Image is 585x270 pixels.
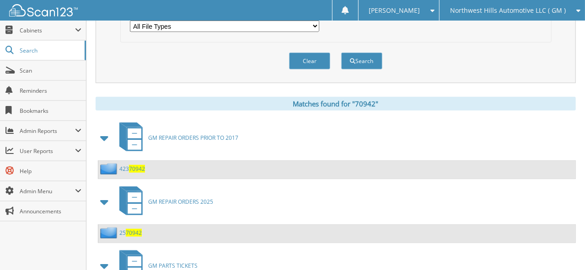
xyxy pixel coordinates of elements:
iframe: Chat Widget [539,226,585,270]
span: Reminders [20,87,81,95]
img: folder2.png [100,227,119,238]
img: folder2.png [100,163,119,175]
a: GM REPAIR ORDERS PRIOR TO 2017 [114,120,238,156]
span: Cabinets [20,26,75,34]
img: scan123-logo-white.svg [9,4,78,16]
span: Admin Menu [20,187,75,195]
a: GM REPAIR ORDERS 2025 [114,184,213,220]
span: 70942 [129,165,145,173]
span: [PERSON_NAME] [369,8,420,13]
span: Announcements [20,207,81,215]
span: GM REPAIR ORDERS 2025 [148,198,213,206]
button: Search [341,53,382,69]
span: Admin Reports [20,127,75,135]
span: 70942 [126,229,142,237]
span: GM PARTS TICKETS [148,262,198,270]
button: Clear [289,53,330,69]
span: Bookmarks [20,107,81,115]
a: 42370942 [119,165,145,173]
a: 2570942 [119,229,142,237]
div: Matches found for "70942" [96,97,576,111]
span: GM REPAIR ORDERS PRIOR TO 2017 [148,134,238,142]
span: Northwest Hills Automotive LLC ( GM ) [450,8,566,13]
span: User Reports [20,147,75,155]
span: Search [20,47,80,54]
span: Scan [20,67,81,74]
span: Help [20,167,81,175]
